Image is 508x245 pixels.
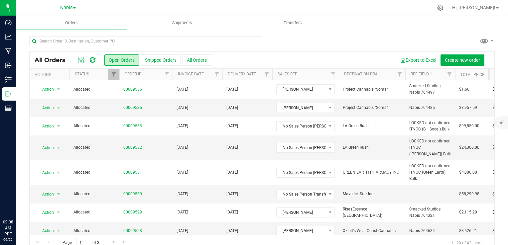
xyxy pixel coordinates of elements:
span: Action [36,122,54,131]
span: LA Green Rush [343,144,401,151]
span: [DATE] [177,86,188,93]
a: Filter [394,69,405,80]
button: Shipped Orders [141,54,181,66]
span: [DATE] [226,191,238,197]
a: 00009535 [123,105,142,111]
span: Allocated [73,86,115,93]
a: Ref Field 1 [411,72,432,76]
span: [PERSON_NAME] [277,226,326,235]
a: Invoice Date [178,72,204,76]
span: [DATE] [177,169,188,176]
a: 00009531 [123,169,142,176]
span: LOCKED not confirmed ITNOC (Bill Socal) Bulk [409,120,451,132]
span: Allocated [73,191,115,197]
span: Hi, [PERSON_NAME]! [452,5,495,10]
button: Export to Excel [396,54,441,66]
span: $58,299.98 [459,191,479,197]
span: [DATE] [177,191,188,197]
span: [DATE] [177,105,188,111]
span: [PERSON_NAME] [277,103,326,113]
span: Transfers [275,20,311,26]
a: Filter [261,69,272,80]
p: 09/29 [3,237,13,242]
span: $3,957.59 [459,105,477,111]
inline-svg: Analytics [5,34,12,40]
span: Action [36,85,54,94]
span: Action [36,208,54,217]
span: [DATE] [226,209,238,215]
span: Project Cannabis "Soma" [343,105,401,111]
span: Allocated [73,123,115,129]
span: Rise (Essence [GEOGRAPHIC_DATA]) [343,206,401,219]
a: 00009530 [123,191,142,197]
span: [DATE] [177,123,188,129]
a: Sales Rep [278,72,298,76]
span: select [55,143,63,152]
inline-svg: Reports [5,105,12,112]
span: [DATE] [177,144,188,151]
a: Filter [108,69,119,80]
button: Create new order [441,54,484,66]
span: [DATE] [177,228,188,234]
span: Smacked Studios; Nabis 764321 [409,206,451,219]
span: [DATE] [226,228,238,234]
a: Filter [162,69,173,80]
a: Status [75,72,89,76]
iframe: Resource center unread badge [20,191,28,199]
span: $1.60 [459,86,469,93]
span: [PERSON_NAME] [277,208,326,217]
span: $4,000.00 [459,169,477,176]
span: No Sales Person [PERSON_NAME] Transfer [277,168,326,177]
a: 00009528 [123,228,142,234]
span: [DATE] [226,144,238,151]
span: select [55,122,63,131]
span: Action [36,226,54,235]
a: Order ID [125,72,142,76]
a: Filter [444,69,455,80]
span: LOCKED not confirmed ITNOC (Green Earth) Bulk [409,163,451,182]
span: [DATE] [177,209,188,215]
span: Action [36,190,54,199]
span: select [55,190,63,199]
span: Nabis [60,5,72,11]
inline-svg: Outbound [5,91,12,97]
button: All Orders [183,54,211,66]
span: Smacked Studios; Nabis 764497 [409,83,451,96]
span: Allocated [73,169,115,176]
a: 00009536 [123,86,142,93]
a: 00009533 [123,123,142,129]
span: $2,115.20 [459,209,477,215]
span: [DATE] [226,123,238,129]
span: LOCKED not confirmed ITNOC ([PERSON_NAME]) Bulk [409,138,451,157]
span: Allocated [73,105,115,111]
span: Action [36,168,54,177]
span: select [55,103,63,113]
p: 09:08 AM PDT [3,219,13,237]
inline-svg: Inventory [5,76,12,83]
span: Allocated [73,228,115,234]
a: Shipments [127,16,237,30]
a: Destination DBA [344,72,378,76]
span: $99,550.00 [459,123,479,129]
inline-svg: Inbound [5,62,12,69]
div: Actions [35,72,67,77]
span: Nabis 764684 [409,228,435,234]
a: Filter [211,69,222,80]
a: Total Price [460,72,484,77]
span: select [55,85,63,94]
span: Shipments [163,20,201,26]
span: Action [36,143,54,152]
span: Xzibit's West Coast Cannabis [343,228,401,234]
span: select [55,168,63,177]
span: [PERSON_NAME] [277,85,326,94]
input: Search Order ID, Destination, Customer PO... [29,36,262,46]
span: No Sales Person [PERSON_NAME] Transfer [277,143,326,152]
inline-svg: Dashboard [5,19,12,26]
a: Filter [328,69,339,80]
button: Open Orders [104,54,139,66]
span: No Sales Person [PERSON_NAME] Transfer [277,122,326,131]
span: All Orders [35,56,72,64]
a: 00009529 [123,209,142,215]
span: Allocated [73,144,115,151]
span: LA Green Rush [343,123,401,129]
